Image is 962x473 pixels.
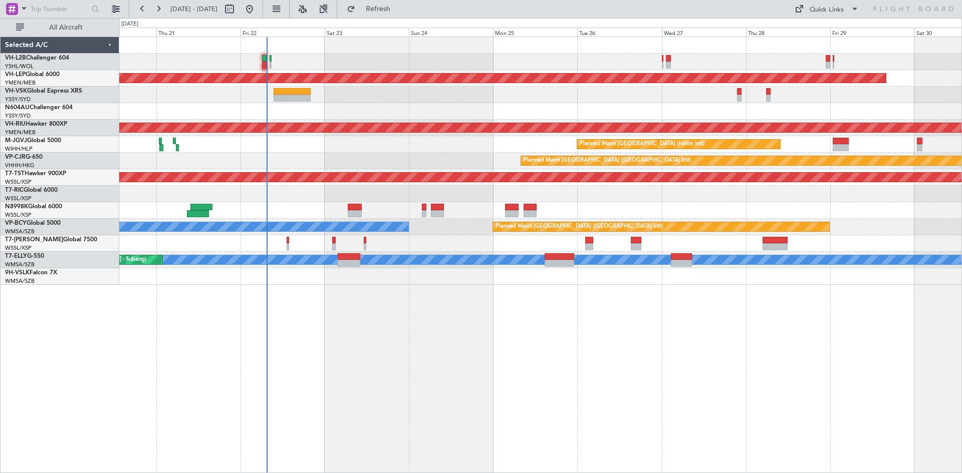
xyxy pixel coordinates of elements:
a: 9H-VSLKFalcon 7X [5,270,57,276]
a: WIHH/HLP [5,145,33,153]
a: VH-RIUHawker 800XP [5,121,67,127]
div: Quick Links [810,5,844,15]
div: Thu 21 [156,28,241,37]
div: Planned Maint [GEOGRAPHIC_DATA] ([GEOGRAPHIC_DATA] Intl) [496,219,663,234]
a: N8998KGlobal 6000 [5,204,62,210]
span: VH-L2B [5,55,26,61]
span: VH-VSK [5,88,27,94]
div: [DATE] [121,20,138,29]
span: M-JGVJ [5,138,27,144]
button: Quick Links [790,1,864,17]
span: N604AU [5,105,30,111]
span: T7-RIC [5,187,24,193]
a: WSSL/XSP [5,195,32,202]
a: WMSA/SZB [5,261,35,268]
a: VH-L2BChallenger 604 [5,55,69,61]
a: YSHL/WOL [5,63,34,70]
a: T7-RICGlobal 6000 [5,187,58,193]
span: Refresh [357,6,399,13]
span: T7-ELLY [5,253,27,259]
a: VH-VSKGlobal Express XRS [5,88,82,94]
button: Refresh [342,1,402,17]
a: WSSL/XSP [5,244,32,252]
div: Sun 24 [409,28,493,37]
span: T7-[PERSON_NAME] [5,237,63,243]
div: Tue 26 [577,28,661,37]
a: T7-[PERSON_NAME]Global 7500 [5,237,97,243]
a: YSSY/SYD [5,112,31,120]
input: Trip Number [31,2,88,17]
span: VH-RIU [5,121,26,127]
div: Mon 25 [493,28,577,37]
a: WSSL/XSP [5,178,32,186]
div: Fri 29 [830,28,914,37]
span: All Aircraft [26,24,106,31]
a: YMEN/MEB [5,129,36,136]
a: WMSA/SZB [5,228,35,235]
a: YSSY/SYD [5,96,31,103]
span: VH-LEP [5,72,26,78]
span: VP-BCY [5,220,27,226]
a: VP-CJRG-650 [5,154,43,160]
div: Fri 22 [241,28,325,37]
span: VP-CJR [5,154,26,160]
div: Sat 23 [325,28,409,37]
span: [DATE] - [DATE] [170,5,217,14]
a: WSSL/XSP [5,211,32,219]
span: N8998K [5,204,28,210]
span: T7-TST [5,171,25,177]
a: T7-ELLYG-550 [5,253,44,259]
div: Planned Maint [GEOGRAPHIC_DATA] ([GEOGRAPHIC_DATA] Intl) [524,153,691,168]
a: T7-TSTHawker 900XP [5,171,66,177]
div: Thu 28 [746,28,830,37]
a: YMEN/MEB [5,79,36,87]
a: N604AUChallenger 604 [5,105,73,111]
a: VHHH/HKG [5,162,35,169]
a: VP-BCYGlobal 5000 [5,220,61,226]
a: VH-LEPGlobal 6000 [5,72,60,78]
div: Planned Maint [GEOGRAPHIC_DATA] (Halim Intl) [580,137,704,152]
button: All Aircraft [11,20,109,36]
span: 9H-VSLK [5,270,30,276]
a: M-JGVJGlobal 5000 [5,138,61,144]
a: WMSA/SZB [5,277,35,285]
div: Wed 27 [662,28,746,37]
